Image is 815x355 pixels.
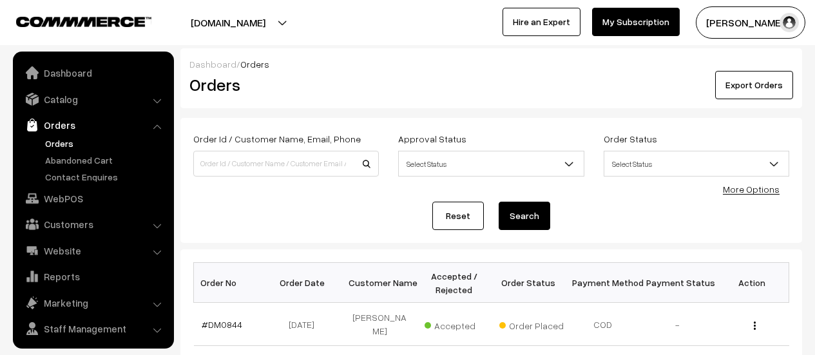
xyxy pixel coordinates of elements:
span: Select Status [398,151,584,177]
img: user [780,13,799,32]
input: Order Id / Customer Name / Customer Email / Customer Phone [193,151,379,177]
a: Customers [16,213,169,236]
a: #DM0844 [202,319,242,330]
td: [DATE] [268,303,343,346]
td: - [640,303,715,346]
img: Menu [754,321,756,330]
a: Dashboard [16,61,169,84]
th: Payment Status [640,263,715,303]
span: Accepted [425,316,489,332]
img: COMMMERCE [16,17,151,26]
th: Customer Name [343,263,417,303]
label: Approval Status [398,132,466,146]
a: Staff Management [16,317,169,340]
td: [PERSON_NAME] [343,303,417,346]
a: Hire an Expert [503,8,580,36]
button: [PERSON_NAME] [696,6,805,39]
button: Export Orders [715,71,793,99]
button: [DOMAIN_NAME] [146,6,311,39]
span: Select Status [604,151,789,177]
a: Marketing [16,291,169,314]
span: Orders [240,59,269,70]
td: COD [566,303,640,346]
a: Abandoned Cart [42,153,169,167]
a: COMMMERCE [16,13,129,28]
span: Select Status [604,153,789,175]
a: Catalog [16,88,169,111]
a: Orders [16,113,169,137]
button: Search [499,202,550,230]
a: Orders [42,137,169,150]
a: Contact Enquires [42,170,169,184]
a: Reset [432,202,484,230]
th: Action [714,263,789,303]
th: Order No [194,263,269,303]
label: Order Id / Customer Name, Email, Phone [193,132,361,146]
label: Order Status [604,132,657,146]
h2: Orders [189,75,378,95]
a: WebPOS [16,187,169,210]
span: Select Status [399,153,583,175]
th: Order Date [268,263,343,303]
a: My Subscription [592,8,680,36]
div: / [189,57,793,71]
a: Reports [16,265,169,288]
th: Payment Method [566,263,640,303]
th: Accepted / Rejected [417,263,492,303]
a: Website [16,239,169,262]
a: More Options [723,184,780,195]
th: Order Status [492,263,566,303]
a: Dashboard [189,59,236,70]
span: Order Placed [499,316,564,332]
